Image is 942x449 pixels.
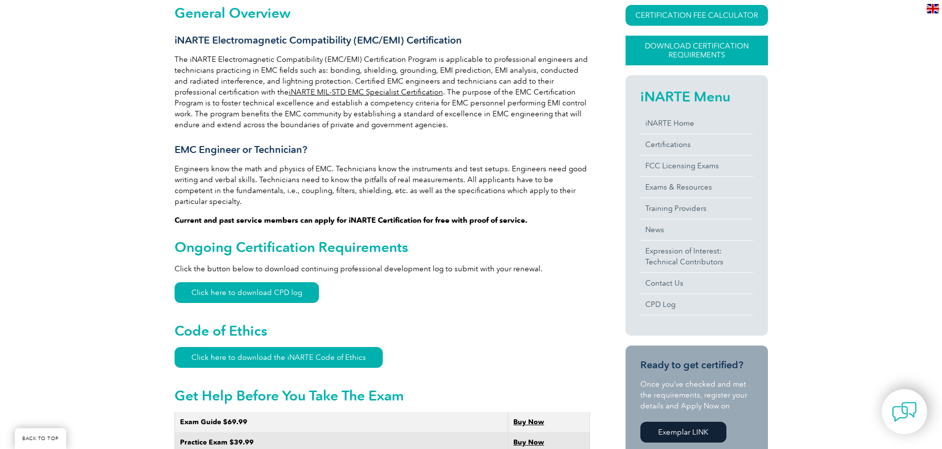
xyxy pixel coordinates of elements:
[175,54,590,130] p: The iNARTE Electromagnetic Compatibility (EMC/EMI) Certification Program is applicable to profess...
[640,113,753,134] a: iNARTE Home
[15,428,66,449] a: BACK TO TOP
[175,239,590,255] h2: Ongoing Certification Requirements
[513,418,544,426] a: Buy Now
[927,4,939,13] img: en
[640,294,753,315] a: CPD Log
[640,422,726,443] a: Exemplar LINK
[640,198,753,219] a: Training Providers
[175,323,590,339] h2: Code of Ethics
[175,144,590,156] h3: EMC Engineer or Technician?
[513,438,544,447] a: Buy Now
[175,163,590,207] p: Engineers know the math and physics of EMC. Technicians know the instruments and test setups. Eng...
[640,155,753,176] a: FCC Licensing Exams
[180,418,247,426] strong: Exam Guide $69.99
[175,5,590,21] h2: General Overview
[180,438,254,447] strong: Practice Exam $39.99
[175,216,528,225] strong: Current and past service members can apply for iNARTE Certification for free with proof of service.
[289,88,443,97] a: iNARTE MIL-STD EMC Specialist Certification
[640,241,753,272] a: Expression of Interest:Technical Contributors
[640,359,753,371] h3: Ready to get certified?
[626,36,768,65] a: Download Certification Requirements
[640,219,753,240] a: News
[640,379,753,411] p: Once you’ve checked and met the requirements, register your details and Apply Now on
[175,263,590,274] p: Click the button below to download continuing professional development log to submit with your re...
[892,399,917,424] img: contact-chat.png
[626,5,768,26] a: CERTIFICATION FEE CALCULATOR
[640,273,753,294] a: Contact Us
[640,177,753,198] a: Exams & Resources
[640,89,753,104] h2: iNARTE Menu
[175,347,383,368] a: Click here to download the iNARTE Code of Ethics
[640,134,753,155] a: Certifications
[175,282,319,303] a: Click here to download CPD log
[175,388,590,403] h2: Get Help Before You Take The Exam
[175,34,590,47] h3: iNARTE Electromagnetic Compatibility (EMC/EMI) Certification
